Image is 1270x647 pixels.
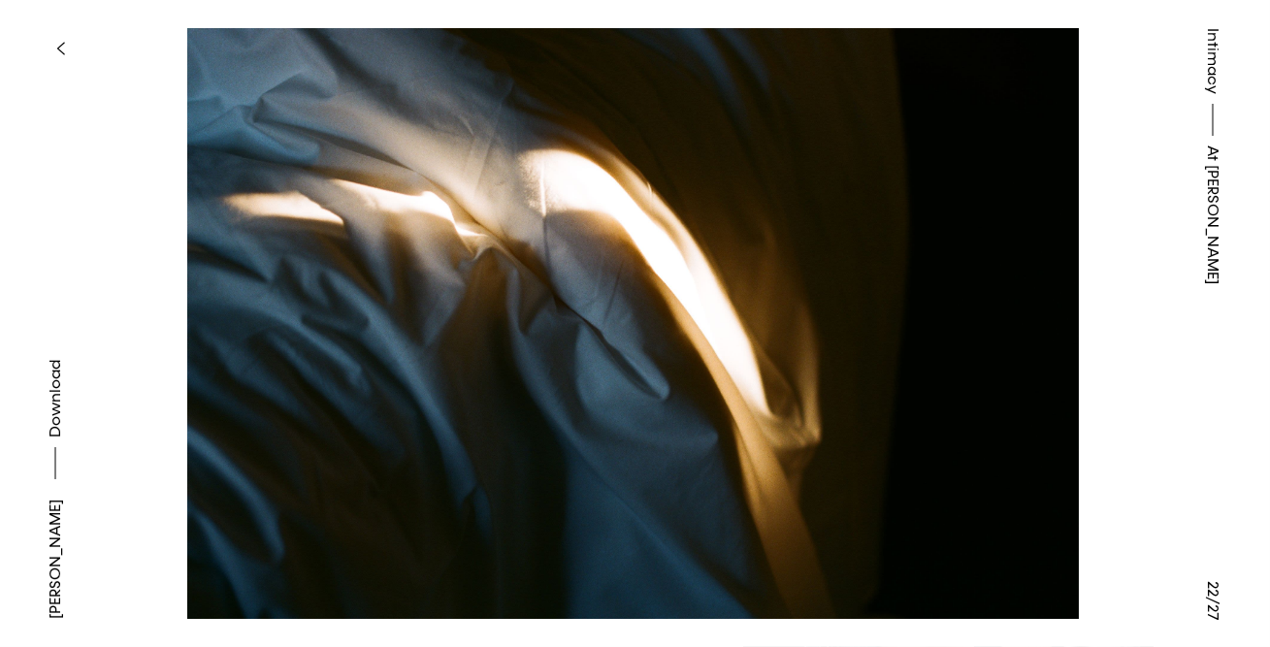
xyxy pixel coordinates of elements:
[1201,146,1224,284] span: At [PERSON_NAME]
[46,360,65,437] span: Download
[44,500,67,619] a: [PERSON_NAME]
[1201,28,1224,94] a: Intimacy
[44,360,67,489] button: Download asset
